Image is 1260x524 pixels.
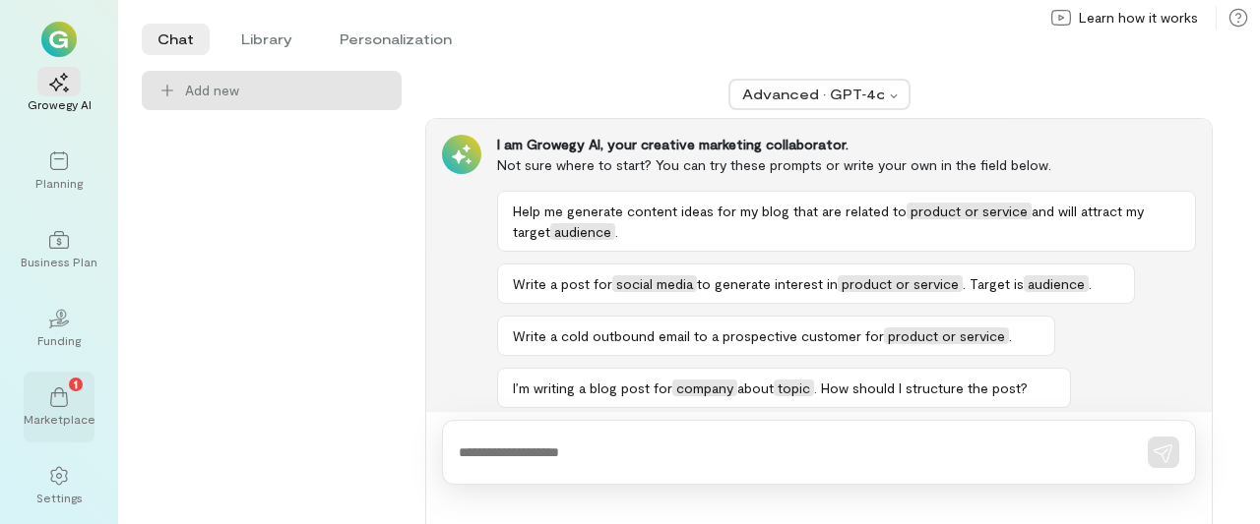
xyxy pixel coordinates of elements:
a: Business Plan [24,214,94,285]
span: . How should I structure the post? [814,379,1028,396]
div: Planning [35,175,83,191]
button: I’m writing a blog post forcompanyabouttopic. How should I structure the post? [497,368,1071,408]
span: I’m writing a blog post for [513,379,672,396]
div: Advanced · GPT‑4o [742,85,884,104]
span: topic [774,379,814,396]
span: . [615,223,618,240]
span: Write a post for [513,275,612,292]
span: Write a cold outbound email to a prospective customer for [513,327,884,344]
span: product or service [907,203,1032,219]
a: Planning [24,136,94,206]
button: Write a post forsocial mediato generate interest inproduct or service. Target isaudience. [497,263,1135,304]
span: . [1009,327,1012,344]
div: Marketplace [24,411,95,427]
span: Help me generate content ideas for my blog that are related to [513,203,907,219]
span: audience [550,223,615,240]
span: 1 [74,375,78,392]
span: . Target is [963,275,1024,292]
span: social media [612,275,697,292]
button: Help me generate content ideas for my blog that are related toproduct or serviceand will attract ... [497,191,1196,252]
span: about [737,379,774,396]
div: Funding [37,332,81,348]
span: Add new [185,81,239,100]
li: Library [225,24,308,55]
span: company [672,379,737,396]
div: Business Plan [21,254,97,269]
span: Learn how it works [1079,8,1198,28]
button: Write a cold outbound email to a prospective customer forproduct or service. [497,316,1055,356]
span: . [1089,275,1092,292]
div: Settings [36,490,83,505]
a: Growegy AI [24,57,94,128]
li: Chat [142,24,210,55]
a: Settings [24,450,94,521]
span: audience [1024,275,1089,292]
a: Funding [24,293,94,364]
span: product or service [884,327,1009,344]
div: I am Growegy AI, your creative marketing collaborator. [497,135,1196,154]
div: Not sure where to start? You can try these prompts or write your own in the field below. [497,154,1196,175]
span: to generate interest in [697,275,838,292]
div: Growegy AI [28,96,92,112]
a: Marketplace [24,372,94,442]
li: Personalization [324,24,468,55]
span: product or service [838,275,963,292]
